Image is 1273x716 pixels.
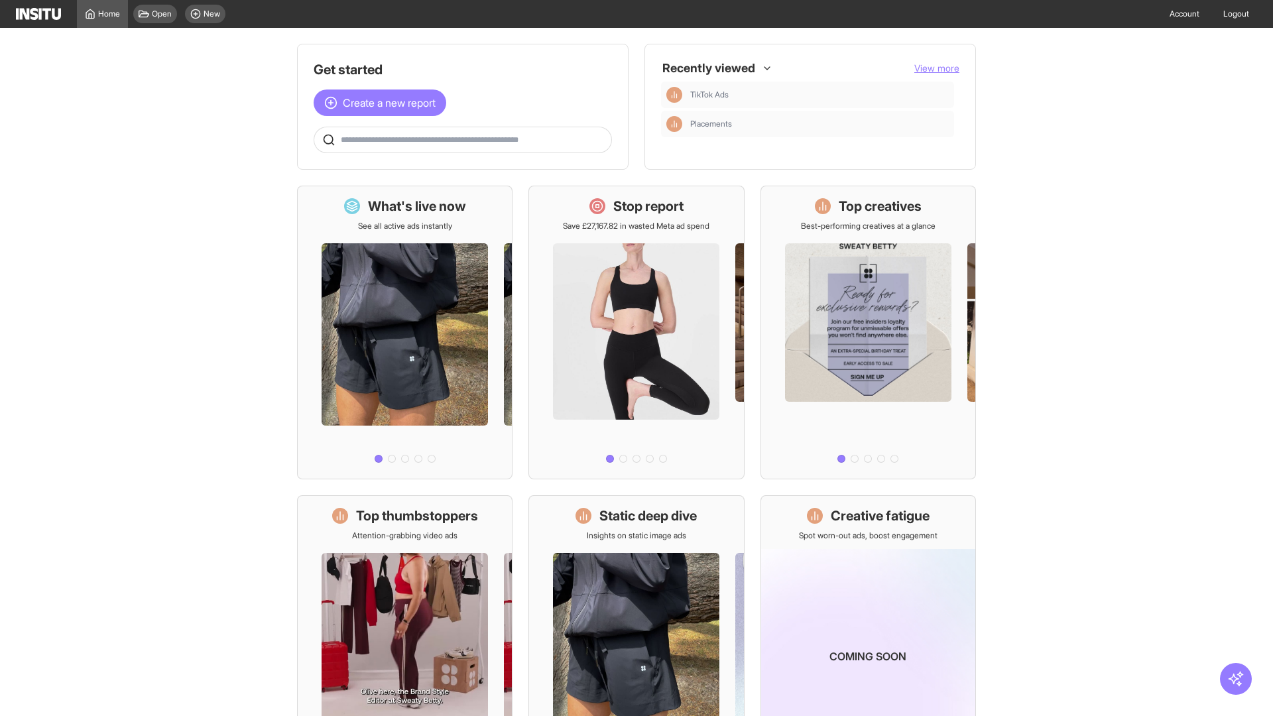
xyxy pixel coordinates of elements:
a: Top creativesBest-performing creatives at a glance [760,186,976,479]
h1: Top creatives [839,197,922,215]
p: Attention-grabbing video ads [352,530,457,541]
img: Logo [16,8,61,20]
h1: Static deep dive [599,507,697,525]
button: View more [914,62,959,75]
p: See all active ads instantly [358,221,452,231]
h1: Stop report [613,197,684,215]
h1: Top thumbstoppers [356,507,478,525]
h1: What's live now [368,197,466,215]
span: Placements [690,119,732,129]
span: New [204,9,220,19]
span: View more [914,62,959,74]
span: Home [98,9,120,19]
p: Save £27,167.82 in wasted Meta ad spend [563,221,709,231]
span: Open [152,9,172,19]
a: What's live nowSee all active ads instantly [297,186,513,479]
p: Insights on static image ads [587,530,686,541]
div: Insights [666,87,682,103]
h1: Get started [314,60,612,79]
span: Create a new report [343,95,436,111]
button: Create a new report [314,89,446,116]
a: Stop reportSave £27,167.82 in wasted Meta ad spend [528,186,744,479]
span: TikTok Ads [690,89,729,100]
span: TikTok Ads [690,89,949,100]
div: Insights [666,116,682,132]
span: Placements [690,119,949,129]
p: Best-performing creatives at a glance [801,221,936,231]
